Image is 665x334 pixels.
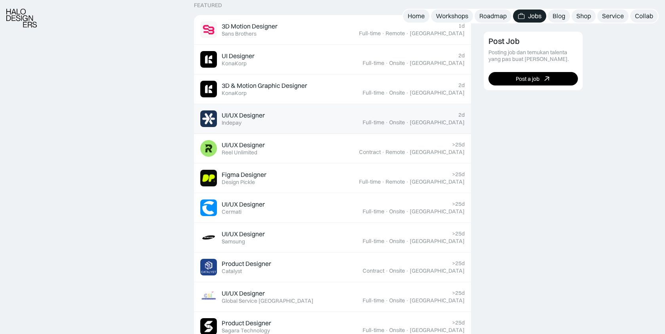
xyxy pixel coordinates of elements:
[222,260,271,268] div: Product Designer
[406,119,409,126] div: ·
[382,178,385,185] div: ·
[406,30,409,37] div: ·
[385,327,388,334] div: ·
[222,90,247,97] div: KonaKorp
[386,30,405,37] div: Remote
[452,230,465,237] div: >25d
[194,193,471,223] a: Job ImageUI/UX DesignerCermati>25dFull-time·Onsite·[GEOGRAPHIC_DATA]
[200,259,217,275] img: Job Image
[548,9,570,23] a: Blog
[452,260,465,267] div: >25d
[222,238,245,245] div: Samsung
[410,297,465,304] div: [GEOGRAPHIC_DATA]
[385,60,388,66] div: ·
[222,30,256,37] div: Sans Brothers
[194,15,471,45] a: Job Image3D Motion DesignerSans Brothers1dFull-time·Remote·[GEOGRAPHIC_DATA]
[222,52,255,60] div: UI Designer
[389,297,405,304] div: Onsite
[458,82,465,89] div: 2d
[222,149,257,156] div: Reel Unlimited
[431,9,473,23] a: Workshops
[200,229,217,246] img: Job Image
[488,49,578,63] div: Posting job dan temukan talenta yang pas buat [PERSON_NAME].
[194,2,222,9] div: Featured
[410,149,465,156] div: [GEOGRAPHIC_DATA]
[410,119,465,126] div: [GEOGRAPHIC_DATA]
[572,9,596,23] a: Shop
[408,12,425,20] div: Home
[222,179,255,186] div: Design Pickle
[222,289,265,298] div: UI/UX Designer
[386,178,405,185] div: Remote
[359,178,381,185] div: Full-time
[458,52,465,59] div: 2d
[385,268,388,274] div: ·
[363,238,384,245] div: Full-time
[389,327,405,334] div: Onsite
[389,119,405,126] div: Onsite
[410,89,465,96] div: [GEOGRAPHIC_DATA]
[200,110,217,127] img: Job Image
[363,208,384,215] div: Full-time
[222,327,270,334] div: Sagara Technology
[406,297,409,304] div: ·
[452,201,465,207] div: >25d
[406,89,409,96] div: ·
[200,199,217,216] img: Job Image
[452,141,465,148] div: >25d
[382,30,385,37] div: ·
[406,60,409,66] div: ·
[410,178,465,185] div: [GEOGRAPHIC_DATA]
[516,75,540,82] div: Post a job
[488,36,520,46] div: Post Job
[194,104,471,134] a: Job ImageUI/UX DesignerIndepay2dFull-time·Onsite·[GEOGRAPHIC_DATA]
[200,170,217,186] img: Job Image
[406,238,409,245] div: ·
[389,238,405,245] div: Onsite
[528,12,541,20] div: Jobs
[359,30,381,37] div: Full-time
[602,12,624,20] div: Service
[200,51,217,68] img: Job Image
[200,288,217,305] img: Job Image
[389,89,405,96] div: Onsite
[363,297,384,304] div: Full-time
[200,81,217,97] img: Job Image
[389,60,405,66] div: Onsite
[630,9,658,23] a: Collab
[385,297,388,304] div: ·
[222,120,241,126] div: Indepay
[382,149,385,156] div: ·
[406,208,409,215] div: ·
[403,9,429,23] a: Home
[406,149,409,156] div: ·
[385,89,388,96] div: ·
[458,112,465,118] div: 2d
[363,89,384,96] div: Full-time
[200,21,217,38] img: Job Image
[452,290,465,296] div: >25d
[222,200,265,209] div: UI/UX Designer
[222,319,271,327] div: Product Designer
[194,252,471,282] a: Job ImageProduct DesignerCatalyst>25dContract·Onsite·[GEOGRAPHIC_DATA]
[194,223,471,252] a: Job ImageUI/UX DesignerSamsung>25dFull-time·Onsite·[GEOGRAPHIC_DATA]
[222,298,313,304] div: Global Service [GEOGRAPHIC_DATA]
[222,141,265,149] div: UI/UX Designer
[410,268,465,274] div: [GEOGRAPHIC_DATA]
[410,238,465,245] div: [GEOGRAPHIC_DATA]
[194,134,471,163] a: Job ImageUI/UX DesignerReel Unlimited>25dContract·Remote·[GEOGRAPHIC_DATA]
[436,12,468,20] div: Workshops
[576,12,591,20] div: Shop
[194,282,471,312] a: Job ImageUI/UX DesignerGlobal Service [GEOGRAPHIC_DATA]>25dFull-time·Onsite·[GEOGRAPHIC_DATA]
[452,171,465,178] div: >25d
[194,74,471,104] a: Job Image3D & Motion Graphic DesignerKonaKorp2dFull-time·Onsite·[GEOGRAPHIC_DATA]
[410,327,465,334] div: [GEOGRAPHIC_DATA]
[553,12,565,20] div: Blog
[410,60,465,66] div: [GEOGRAPHIC_DATA]
[200,140,217,157] img: Job Image
[222,209,241,215] div: Cermati
[194,163,471,193] a: Job ImageFigma DesignerDesign Pickle>25dFull-time·Remote·[GEOGRAPHIC_DATA]
[389,268,405,274] div: Onsite
[479,12,507,20] div: Roadmap
[222,268,242,275] div: Catalyst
